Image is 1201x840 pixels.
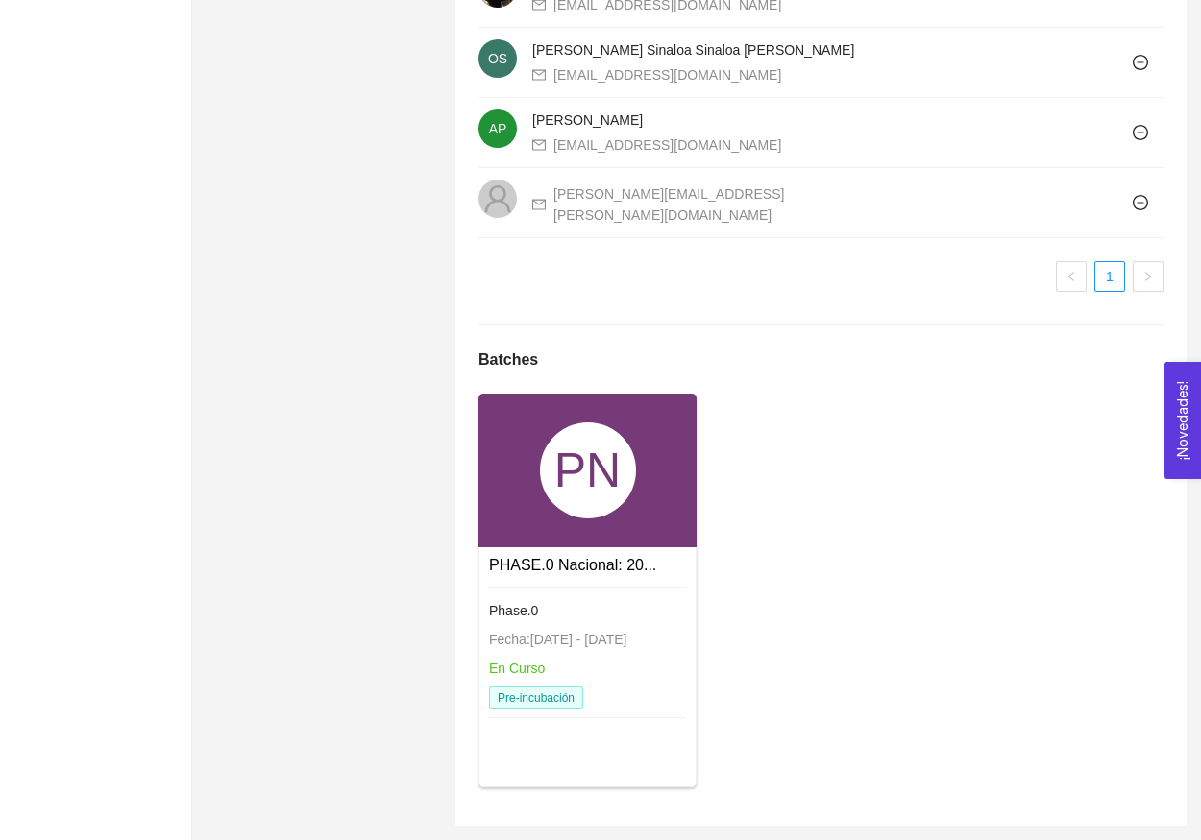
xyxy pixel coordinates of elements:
[1125,47,1156,78] button: minus-circle
[478,348,538,372] h5: Batches
[1125,187,1156,218] button: minus-circle
[482,183,513,214] span: user
[489,603,538,618] span: Phase.0
[532,42,854,58] span: [PERSON_NAME] Sinaloa Sinaloa [PERSON_NAME]
[1066,271,1077,282] span: left
[540,422,636,518] div: PN
[489,109,507,148] span: AP
[1125,117,1156,148] button: minus-circle
[1133,261,1164,292] button: right
[1126,55,1155,70] span: minus-circle
[489,557,656,573] a: PHASE.0 Nacional: 20...
[488,39,507,78] span: OS
[1056,261,1087,292] button: left
[553,183,821,226] div: [PERSON_NAME][EMAIL_ADDRESS][PERSON_NAME][DOMAIN_NAME]
[553,134,781,156] div: [EMAIL_ADDRESS][DOMAIN_NAME]
[489,632,626,647] span: Fecha: [DATE] - [DATE]
[1126,125,1155,140] span: minus-circle
[532,68,546,82] span: mail
[1142,271,1154,282] span: right
[489,686,583,709] span: Pre-incubación
[1056,261,1087,292] li: Página anterior
[489,660,545,676] span: En Curso
[532,198,546,211] span: mail
[553,64,781,85] div: [EMAIL_ADDRESS][DOMAIN_NAME]
[1094,261,1125,292] li: 1
[1133,261,1164,292] li: Página siguiente
[1126,195,1155,210] span: minus-circle
[532,138,546,152] span: mail
[1095,262,1124,291] a: 1
[1164,362,1201,479] button: Open Feedback Widget
[532,112,643,128] span: [PERSON_NAME]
